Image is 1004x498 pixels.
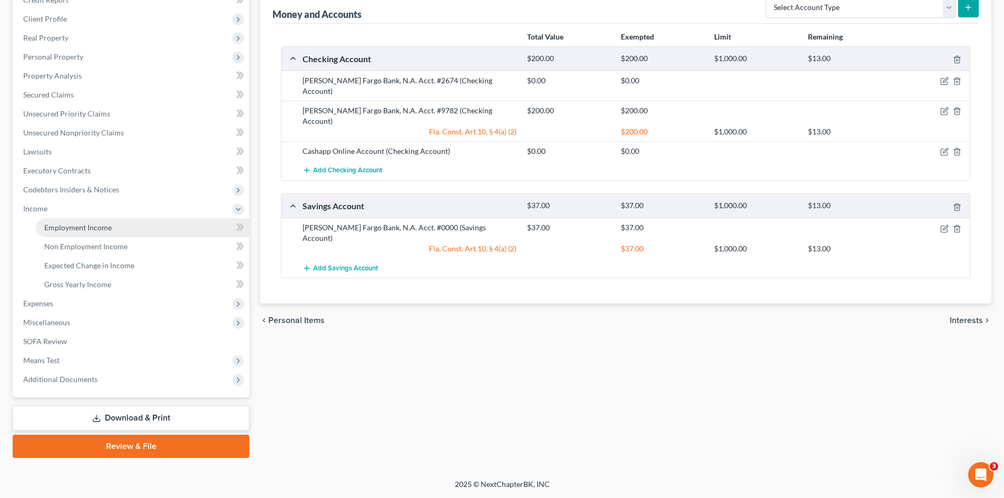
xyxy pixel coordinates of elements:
[709,54,802,64] div: $1,000.00
[297,75,522,96] div: [PERSON_NAME] Fargo Bank, N.A. Acct. #2674 (Checking Account)
[23,71,82,80] span: Property Analysis
[522,222,615,233] div: $37.00
[15,123,249,142] a: Unsecured Nonpriority Claims
[709,126,802,137] div: $1,000.00
[616,54,709,64] div: $200.00
[803,201,896,211] div: $13.00
[15,66,249,85] a: Property Analysis
[297,146,522,157] div: Cashapp Online Account (Checking Account)
[803,243,896,254] div: $13.00
[803,126,896,137] div: $13.00
[522,105,615,116] div: $200.00
[23,337,67,346] span: SOFA Review
[23,204,47,213] span: Income
[313,264,378,272] span: Add Savings Account
[23,90,74,99] span: Secured Claims
[616,222,709,233] div: $37.00
[260,316,325,325] button: chevron_left Personal Items
[23,33,69,42] span: Real Property
[313,167,382,175] span: Add Checking Account
[15,104,249,123] a: Unsecured Priority Claims
[522,201,615,211] div: $37.00
[616,126,709,137] div: $200.00
[527,32,563,41] strong: Total Value
[23,109,110,118] span: Unsecured Priority Claims
[44,261,134,270] span: Expected Change in Income
[36,275,249,294] a: Gross Yearly Income
[968,462,993,487] iframe: Intercom live chat
[616,105,709,116] div: $200.00
[13,435,249,458] a: Review & File
[23,166,91,175] span: Executory Contracts
[15,142,249,161] a: Lawsuits
[950,316,991,325] button: Interests chevron_right
[23,52,83,61] span: Personal Property
[522,75,615,86] div: $0.00
[616,75,709,86] div: $0.00
[272,8,362,21] div: Money and Accounts
[23,299,53,308] span: Expenses
[23,147,52,156] span: Lawsuits
[36,237,249,256] a: Non Employment Income
[303,258,378,278] button: Add Savings Account
[23,185,119,194] span: Codebtors Insiders & Notices
[15,85,249,104] a: Secured Claims
[15,332,249,351] a: SOFA Review
[260,316,268,325] i: chevron_left
[709,243,802,254] div: $1,000.00
[268,316,325,325] span: Personal Items
[621,32,654,41] strong: Exempted
[616,243,709,254] div: $37.00
[297,200,522,211] div: Savings Account
[808,32,843,41] strong: Remaining
[44,280,111,289] span: Gross Yearly Income
[990,462,998,471] span: 3
[44,242,128,251] span: Non Employment Income
[297,53,522,64] div: Checking Account
[23,356,60,365] span: Means Test
[297,105,522,126] div: [PERSON_NAME] Fargo Bank, N.A. Acct. #9782 (Checking Account)
[23,318,70,327] span: Miscellaneous
[522,54,615,64] div: $200.00
[950,316,983,325] span: Interests
[803,54,896,64] div: $13.00
[983,316,991,325] i: chevron_right
[709,201,802,211] div: $1,000.00
[44,223,112,232] span: Employment Income
[616,201,709,211] div: $37.00
[36,218,249,237] a: Employment Income
[202,479,803,498] div: 2025 © NextChapterBK, INC
[15,161,249,180] a: Executory Contracts
[714,32,731,41] strong: Limit
[297,243,522,254] div: Fla. Const. Art.10, § 4(a) (2)
[23,128,124,137] span: Unsecured Nonpriority Claims
[522,146,615,157] div: $0.00
[303,161,382,180] button: Add Checking Account
[36,256,249,275] a: Expected Change in Income
[13,406,249,431] a: Download & Print
[616,146,709,157] div: $0.00
[23,375,98,384] span: Additional Documents
[297,222,522,243] div: [PERSON_NAME] Fargo Bank, N.A. Acct. #0000 (Savings Account)
[23,14,67,23] span: Client Profile
[297,126,522,137] div: Fla. Const. Art.10, § 4(a) (2)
